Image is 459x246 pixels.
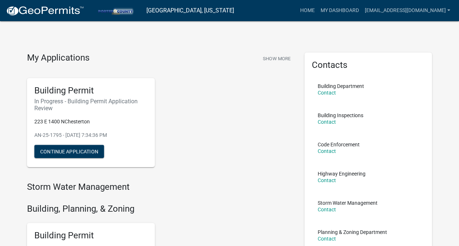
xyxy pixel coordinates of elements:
button: Continue Application [34,145,104,158]
a: My Dashboard [318,4,362,18]
a: [EMAIL_ADDRESS][DOMAIN_NAME] [362,4,453,18]
a: Contact [318,119,336,125]
h5: Contacts [312,60,425,70]
a: Contact [318,148,336,154]
a: [GEOGRAPHIC_DATA], [US_STATE] [146,4,234,17]
a: Contact [318,236,336,242]
p: Building Department [318,84,364,89]
img: Porter County, Indiana [90,5,141,15]
p: Building Inspections [318,113,363,118]
h5: Building Permit [34,230,148,241]
p: Storm Water Management [318,200,378,205]
a: Contact [318,90,336,96]
button: Show More [260,53,294,65]
h5: Building Permit [34,85,148,96]
p: Highway Engineering [318,171,366,176]
p: Code Enforcement [318,142,360,147]
h4: Storm Water Management [27,182,294,192]
a: Home [297,4,318,18]
h4: My Applications [27,53,89,64]
h6: In Progress - Building Permit Application Review [34,98,148,112]
h4: Building, Planning, & Zoning [27,204,294,214]
p: Planning & Zoning Department [318,230,387,235]
a: Contact [318,177,336,183]
a: Contact [318,207,336,212]
p: 223 E 1400 NChesterton [34,118,148,126]
p: AN-25-1795 - [DATE] 7:34:36 PM [34,131,148,139]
